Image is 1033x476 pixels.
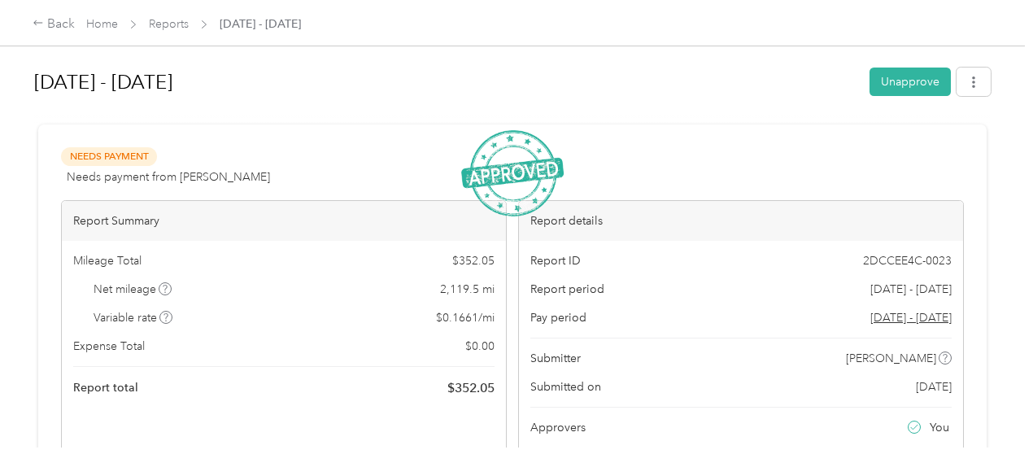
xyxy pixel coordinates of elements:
[870,309,952,326] span: Go to pay period
[34,63,858,102] h1: Sep 1 - 30, 2025
[447,378,495,398] span: $ 352.05
[530,378,601,395] span: Submitted on
[149,17,189,31] a: Reports
[530,419,586,436] span: Approvers
[73,379,138,396] span: Report total
[440,281,495,298] span: 2,119.5 mi
[94,281,172,298] span: Net mileage
[846,350,936,367] span: [PERSON_NAME]
[73,338,145,355] span: Expense Total
[61,147,157,166] span: Needs Payment
[530,281,604,298] span: Report period
[465,338,495,355] span: $ 0.00
[870,281,952,298] span: [DATE] - [DATE]
[863,252,952,269] span: 2DCCEE4C-0023
[33,15,75,34] div: Back
[220,15,301,33] span: [DATE] - [DATE]
[916,378,952,395] span: [DATE]
[870,68,951,96] button: Unapprove
[452,252,495,269] span: $ 352.05
[94,309,173,326] span: Variable rate
[62,201,506,241] div: Report Summary
[530,350,581,367] span: Submitter
[86,17,118,31] a: Home
[942,385,1033,476] iframe: Everlance-gr Chat Button Frame
[461,130,564,217] img: ApprovedStamp
[530,309,586,326] span: Pay period
[67,168,270,186] span: Needs payment from [PERSON_NAME]
[930,419,949,436] span: You
[530,252,581,269] span: Report ID
[519,201,963,241] div: Report details
[73,252,142,269] span: Mileage Total
[436,309,495,326] span: $ 0.1661 / mi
